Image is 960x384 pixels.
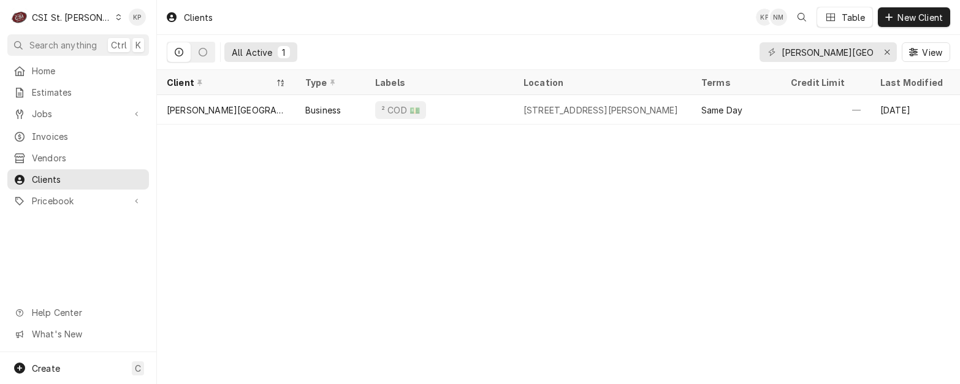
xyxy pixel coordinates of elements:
div: [STREET_ADDRESS][PERSON_NAME] [524,104,679,117]
span: Home [32,64,143,77]
div: KP [756,9,773,26]
a: Vendors [7,148,149,168]
span: K [135,39,141,52]
div: Kym Parson's Avatar [129,9,146,26]
div: 1 [280,46,288,59]
div: — [781,95,870,125]
span: Invoices [32,130,143,143]
div: Credit Limit [791,76,858,89]
span: What's New [32,328,142,340]
div: NM [770,9,787,26]
div: ² COD 💵 [380,104,421,117]
button: Open search [792,7,812,27]
span: Ctrl [111,39,127,52]
span: Create [32,363,60,374]
span: View [920,46,945,59]
div: Business [305,104,341,117]
span: Pricebook [32,194,124,207]
a: Clients [7,169,149,190]
a: Go to What's New [7,324,149,344]
div: Location [524,76,682,89]
button: Erase input [877,42,897,62]
div: Client [167,76,273,89]
span: Search anything [29,39,97,52]
button: View [902,42,950,62]
div: Nancy Manuel's Avatar [770,9,787,26]
div: Last Modified [880,76,948,89]
div: CSI St. Louis's Avatar [11,9,28,26]
a: Go to Jobs [7,104,149,124]
a: Invoices [7,126,149,147]
button: New Client [878,7,950,27]
span: Clients [32,173,143,186]
div: Terms [701,76,769,89]
a: Estimates [7,82,149,102]
div: [PERSON_NAME][GEOGRAPHIC_DATA], LLC [167,104,286,117]
span: Estimates [32,86,143,99]
span: Jobs [32,107,124,120]
div: Labels [375,76,504,89]
span: C [135,362,141,375]
div: Same Day [701,104,742,117]
button: Search anythingCtrlK [7,34,149,56]
div: [DATE] [870,95,960,125]
div: C [11,9,28,26]
span: Vendors [32,152,143,164]
a: Home [7,61,149,81]
span: Help Center [32,306,142,319]
input: Keyword search [782,42,874,62]
div: All Active [232,46,273,59]
div: KP [129,9,146,26]
div: Table [842,11,866,24]
a: Go to Pricebook [7,191,149,211]
span: New Client [895,11,945,24]
div: Type [305,76,353,89]
a: Go to Help Center [7,302,149,323]
div: Kym Parson's Avatar [756,9,773,26]
div: CSI St. [PERSON_NAME] [32,11,112,24]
